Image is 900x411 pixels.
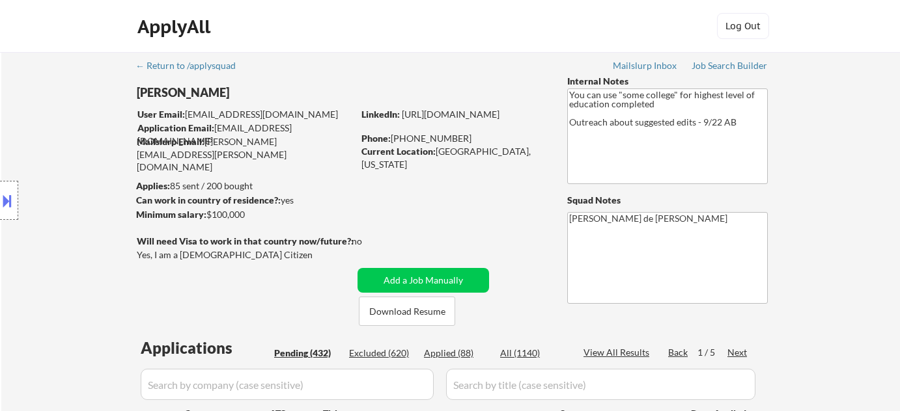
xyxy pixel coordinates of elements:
[692,61,768,70] div: Job Search Builder
[361,146,436,157] strong: Current Location:
[402,109,499,120] a: [URL][DOMAIN_NAME]
[352,235,389,248] div: no
[141,340,270,356] div: Applications
[136,208,353,221] div: $100,000
[500,347,565,360] div: All (1140)
[358,268,489,293] button: Add a Job Manually
[567,75,768,88] div: Internal Notes
[137,16,214,38] div: ApplyAll
[361,145,546,170] div: [GEOGRAPHIC_DATA], [US_STATE]
[584,346,653,359] div: View All Results
[137,135,353,174] div: [PERSON_NAME][EMAIL_ADDRESS][PERSON_NAME][DOMAIN_NAME]
[137,235,354,246] strong: Will need Visa to work in that country now/future?:
[274,347,339,360] div: Pending (432)
[613,61,678,70] div: Mailslurp Inbox
[141,369,434,400] input: Search by company (case sensitive)
[137,122,353,147] div: [EMAIL_ADDRESS][DOMAIN_NAME]
[727,346,748,359] div: Next
[136,179,353,192] div: 85 sent / 200 bought
[668,346,689,359] div: Back
[135,61,248,70] div: ← Return to /applysquad
[136,194,349,207] div: yes
[446,369,755,400] input: Search by title (case sensitive)
[567,194,768,207] div: Squad Notes
[361,109,400,120] strong: LinkedIn:
[137,85,404,101] div: [PERSON_NAME]
[361,132,546,145] div: [PHONE_NUMBER]
[359,297,455,326] button: Download Resume
[424,347,489,360] div: Applied (88)
[361,133,391,144] strong: Phone:
[137,248,357,261] div: Yes, I am a [DEMOGRAPHIC_DATA] Citizen
[137,108,353,121] div: [EMAIL_ADDRESS][DOMAIN_NAME]
[135,60,248,73] a: ← Return to /applysquad
[717,13,769,39] button: Log Out
[349,347,414,360] div: Excluded (620)
[613,60,678,73] a: Mailslurp Inbox
[697,346,727,359] div: 1 / 5
[692,60,768,73] a: Job Search Builder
